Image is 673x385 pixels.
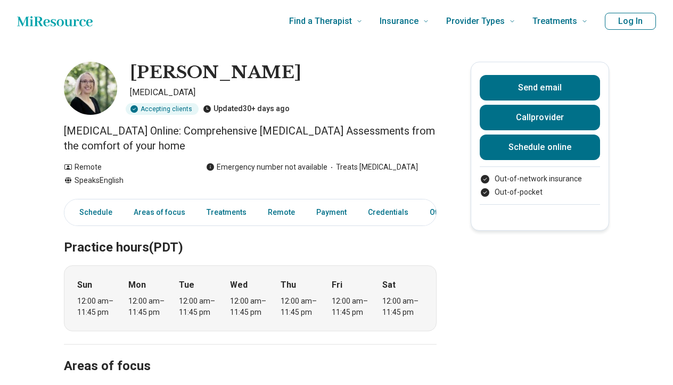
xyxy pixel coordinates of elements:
[382,279,396,291] strong: Sat
[362,202,415,223] a: Credentials
[64,62,117,115] img: Jo Shaw, Psychologist
[77,279,92,291] strong: Sun
[126,103,199,115] div: Accepting clients
[480,187,600,198] li: Out-of-pocket
[480,75,600,101] button: Send email
[64,123,437,153] p: [MEDICAL_DATA] Online: Comprehensive [MEDICAL_DATA] Assessments from the comfort of your home
[77,296,118,318] div: 12:00 am – 11:45 pm
[281,279,296,291] strong: Thu
[130,62,301,84] h1: [PERSON_NAME]
[382,296,423,318] div: 12:00 am – 11:45 pm
[203,103,290,115] div: Updated 30+ days ago
[480,105,600,130] button: Callprovider
[64,213,437,257] h2: Practice hours (PDT)
[480,173,600,185] li: Out-of-network insurance
[332,296,373,318] div: 12:00 am – 11:45 pm
[179,296,220,318] div: 12:00 am – 11:45 pm
[332,279,342,291] strong: Fri
[532,14,577,29] span: Treatments
[480,173,600,198] ul: Payment options
[423,202,462,223] a: Other
[446,14,505,29] span: Provider Types
[128,296,169,318] div: 12:00 am – 11:45 pm
[310,202,353,223] a: Payment
[380,14,418,29] span: Insurance
[128,279,146,291] strong: Mon
[64,332,437,375] h2: Areas of focus
[17,11,93,32] a: Home page
[230,296,271,318] div: 12:00 am – 11:45 pm
[64,175,185,186] div: Speaks English
[127,202,192,223] a: Areas of focus
[64,162,185,173] div: Remote
[64,265,437,331] div: When does the program meet?
[179,279,194,291] strong: Tue
[200,202,253,223] a: Treatments
[230,279,248,291] strong: Wed
[67,202,119,223] a: Schedule
[206,162,327,173] div: Emergency number not available
[130,86,437,99] p: [MEDICAL_DATA]
[327,162,418,173] span: Treats [MEDICAL_DATA]
[605,13,656,30] button: Log In
[281,296,322,318] div: 12:00 am – 11:45 pm
[480,135,600,160] a: Schedule online
[261,202,301,223] a: Remote
[289,14,352,29] span: Find a Therapist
